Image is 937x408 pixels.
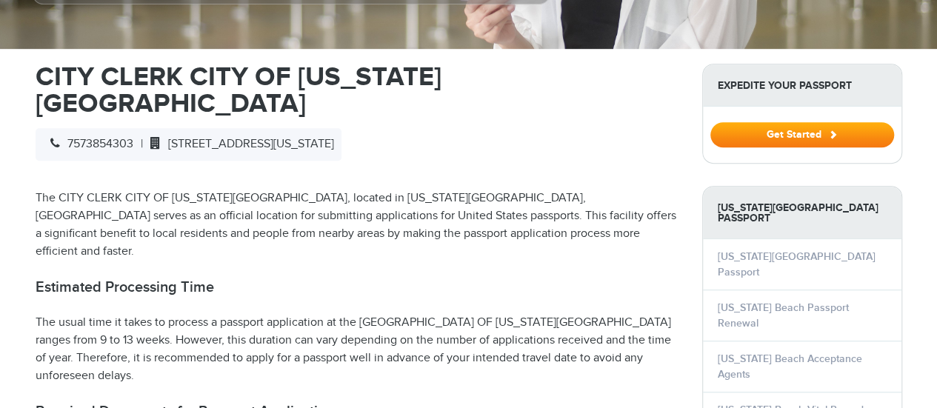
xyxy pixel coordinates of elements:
[710,122,894,147] button: Get Started
[718,301,849,330] a: [US_STATE] Beach Passport Renewal
[36,190,680,261] p: The CITY CLERK CITY OF [US_STATE][GEOGRAPHIC_DATA], located in [US_STATE][GEOGRAPHIC_DATA], [GEOG...
[36,278,680,296] h2: Estimated Processing Time
[710,128,894,140] a: Get Started
[36,128,341,161] div: |
[36,64,680,117] h1: CITY CLERK CITY OF [US_STATE][GEOGRAPHIC_DATA]
[703,187,901,239] strong: [US_STATE][GEOGRAPHIC_DATA] Passport
[718,250,876,278] a: [US_STATE][GEOGRAPHIC_DATA] Passport
[143,137,334,151] span: [STREET_ADDRESS][US_STATE]
[36,314,680,385] p: The usual time it takes to process a passport application at the [GEOGRAPHIC_DATA] OF [US_STATE][...
[718,352,862,381] a: [US_STATE] Beach Acceptance Agents
[43,137,133,151] span: 7573854303
[703,64,901,107] strong: Expedite Your Passport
